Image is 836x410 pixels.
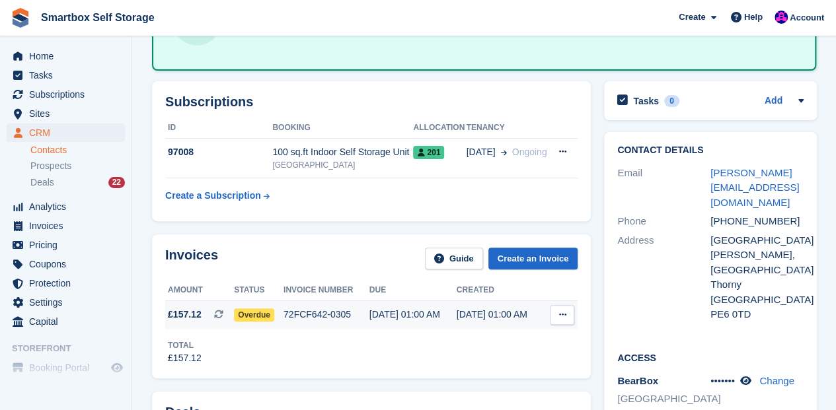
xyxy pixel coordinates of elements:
[466,118,549,139] th: Tenancy
[168,351,202,365] div: £157.12
[617,351,804,364] h2: Access
[7,66,125,85] a: menu
[29,47,108,65] span: Home
[29,274,108,292] span: Protection
[29,255,108,273] span: Coupons
[710,167,799,208] a: [PERSON_NAME][EMAIL_ADDRESS][DOMAIN_NAME]
[29,197,108,216] span: Analytics
[272,118,413,139] th: Booking
[413,118,466,139] th: Allocation
[7,197,125,216] a: menu
[284,280,369,301] th: Invoice number
[369,280,457,301] th: Due
[30,176,54,189] span: Deals
[165,248,218,269] h2: Invoices
[633,95,659,107] h2: Tasks
[29,236,108,254] span: Pricing
[7,312,125,331] a: menu
[679,11,705,24] span: Create
[7,359,125,377] a: menu
[165,189,261,203] div: Create a Subscription
[617,233,710,322] div: Address
[29,359,108,377] span: Booking Portal
[165,184,270,208] a: Create a Subscription
[234,280,284,301] th: Status
[284,308,369,322] div: 72FCF642-0305
[36,7,160,28] a: Smartbox Self Storage
[710,307,804,322] div: PE6 0TD
[710,214,804,229] div: [PHONE_NUMBER]
[664,95,679,107] div: 0
[617,392,710,407] li: [GEOGRAPHIC_DATA]
[710,292,804,308] div: [GEOGRAPHIC_DATA]
[457,308,544,322] div: [DATE] 01:00 AM
[710,233,804,278] div: [GEOGRAPHIC_DATA][PERSON_NAME],[GEOGRAPHIC_DATA]
[272,145,413,159] div: 100 sq.ft Indoor Self Storage Unit
[12,342,132,355] span: Storefront
[7,123,125,142] a: menu
[30,160,71,172] span: Prospects
[617,166,710,211] div: Email
[234,308,274,322] span: Overdue
[29,217,108,235] span: Invoices
[168,308,202,322] span: £157.12
[109,360,125,376] a: Preview store
[617,375,658,386] span: BearBox
[30,159,125,173] a: Prospects
[7,236,125,254] a: menu
[790,11,824,24] span: Account
[29,66,108,85] span: Tasks
[7,255,125,273] a: menu
[168,339,202,351] div: Total
[759,375,794,386] a: Change
[369,308,457,322] div: [DATE] 01:00 AM
[466,145,495,159] span: [DATE]
[165,94,578,110] h2: Subscriptions
[29,85,108,104] span: Subscriptions
[457,280,544,301] th: Created
[11,8,30,28] img: stora-icon-8386f47178a22dfd0bd8f6a31ec36ba5ce8667c1dd55bd0f319d3a0aa187defe.svg
[7,47,125,65] a: menu
[7,104,125,123] a: menu
[617,145,804,156] h2: Contact Details
[7,217,125,235] a: menu
[7,274,125,292] a: menu
[30,176,125,189] a: Deals 22
[272,159,413,171] div: [GEOGRAPHIC_DATA]
[30,144,125,156] a: Contacts
[413,146,444,159] span: 201
[710,277,804,292] div: Thorny
[7,293,125,312] a: menu
[165,280,234,301] th: Amount
[7,85,125,104] a: menu
[512,147,547,157] span: Ongoing
[775,11,788,24] img: Sam Austin
[29,312,108,331] span: Capital
[488,248,578,269] a: Create an Invoice
[710,375,735,386] span: •••••••
[108,177,125,188] div: 22
[29,123,108,142] span: CRM
[29,293,108,312] span: Settings
[617,214,710,229] div: Phone
[165,118,272,139] th: ID
[425,248,483,269] a: Guide
[744,11,763,24] span: Help
[765,94,782,109] a: Add
[165,145,272,159] div: 97008
[29,104,108,123] span: Sites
